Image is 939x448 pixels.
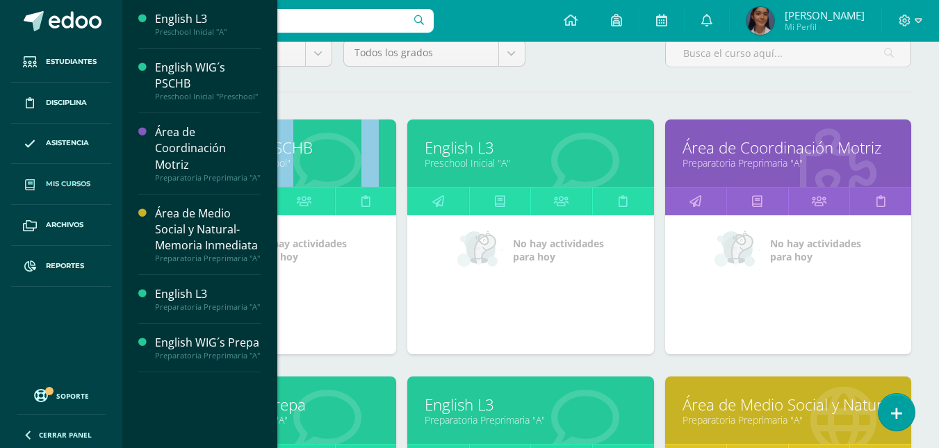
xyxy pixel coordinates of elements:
[746,7,774,35] img: a9dc8396f538b77b0731af4a51e04737.png
[46,179,90,190] span: Mis cursos
[457,229,503,271] img: no_activities_small.png
[770,237,861,263] span: No hay actividades para hoy
[715,229,760,271] img: no_activities_small.png
[11,83,111,124] a: Disciplina
[11,164,111,205] a: Mis cursos
[155,286,261,302] div: English L3
[155,60,261,92] div: English WIG´s PSCHB
[354,40,488,66] span: Todos los grados
[155,335,261,360] a: English WIG´s PrepaPreparatoria Preprimaria "A"
[425,137,636,158] a: English L3
[17,385,106,404] a: Soporte
[683,413,894,426] a: Preparatoria Preprimaria "A"
[11,246,111,287] a: Reportes
[46,138,89,149] span: Asistencia
[39,430,92,440] span: Cerrar panel
[155,302,261,312] div: Preparatoria Preprimaria "A"
[683,156,894,169] a: Preparatoria Preprimaria "A"
[46,219,83,231] span: Archivos
[46,260,84,272] span: Reportes
[256,237,347,263] span: No hay actividades para hoy
[425,394,636,415] a: English L3
[131,9,434,33] input: Busca un usuario...
[683,394,894,415] a: Área de Medio Social y Natural- Memoria Inmediata
[155,206,261,254] div: Área de Medio Social y Natural- Memoria Inmediata
[513,237,604,263] span: No hay actividades para hoy
[425,413,636,426] a: Preparatoria Preprimaria "A"
[155,335,261,351] div: English WIG´s Prepa
[155,124,261,182] a: Área de Coordinación MotrizPreparatoria Preprimaria "A"
[155,286,261,312] a: English L3Preparatoria Preprimaria "A"
[666,40,911,67] input: Busca el curso aquí...
[785,8,865,22] span: [PERSON_NAME]
[46,56,97,67] span: Estudiantes
[683,137,894,158] a: Área de Coordinación Motriz
[11,205,111,246] a: Archivos
[425,156,636,169] a: Preschool Inicial "A"
[155,27,261,37] div: Preschool Inicial "A"
[155,11,261,37] a: English L3Preschool Inicial "A"
[785,21,865,33] span: Mi Perfil
[155,173,261,183] div: Preparatoria Preprimaria "A"
[155,351,261,360] div: Preparatoria Preprimaria "A"
[11,42,111,83] a: Estudiantes
[155,206,261,263] a: Área de Medio Social y Natural- Memoria InmediataPreparatoria Preprimaria "A"
[46,97,87,108] span: Disciplina
[155,124,261,172] div: Área de Coordinación Motriz
[56,391,89,401] span: Soporte
[344,40,525,66] a: Todos los grados
[155,11,261,27] div: English L3
[11,124,111,165] a: Asistencia
[155,254,261,263] div: Preparatoria Preprimaria "A"
[155,92,261,101] div: Preschool Inicial "Preschool"
[155,60,261,101] a: English WIG´s PSCHBPreschool Inicial "Preschool"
